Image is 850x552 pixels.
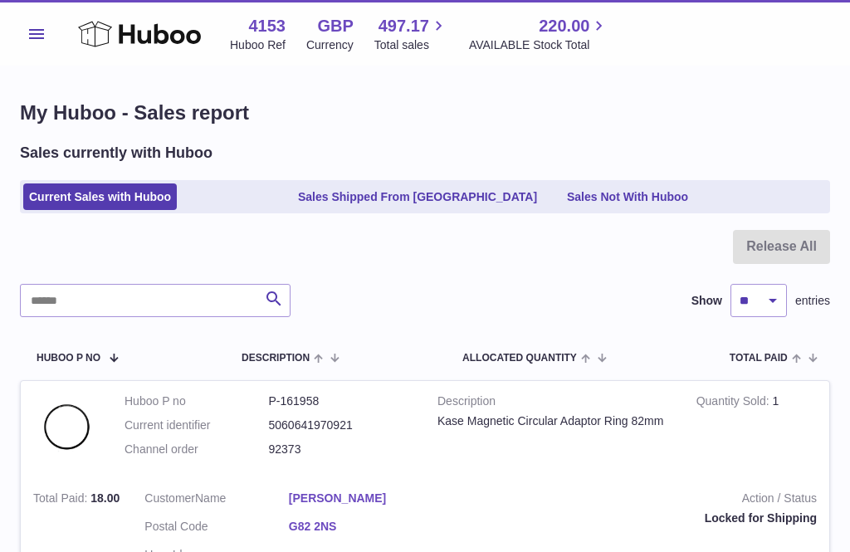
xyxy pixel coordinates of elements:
div: Locked for Shipping [457,510,817,526]
span: ALLOCATED Quantity [462,353,577,364]
dt: Huboo P no [125,393,269,409]
a: Current Sales with Huboo [23,183,177,211]
img: Kase-UK-82mm-lens-mount.jpg [33,393,100,460]
span: Description [242,353,310,364]
strong: 4153 [248,15,286,37]
dd: 92373 [269,442,413,457]
dt: Postal Code [144,519,289,539]
dt: Name [144,491,289,510]
dt: Current identifier [125,418,269,433]
span: AVAILABLE Stock Total [469,37,609,53]
strong: Description [437,393,672,413]
dd: P-161958 [269,393,413,409]
strong: Quantity Sold [696,394,773,412]
span: 497.17 [379,15,429,37]
a: 220.00 AVAILABLE Stock Total [469,15,609,53]
strong: Action / Status [457,491,817,510]
a: [PERSON_NAME] [289,491,433,506]
strong: Total Paid [33,491,90,509]
span: Total paid [730,353,788,364]
span: Customer [144,491,195,505]
span: Huboo P no [37,353,100,364]
dd: 5060641970921 [269,418,413,433]
a: G82 2NS [289,519,433,535]
h2: Sales currently with Huboo [20,143,212,163]
a: 497.17 Total sales [374,15,448,53]
div: Currency [306,37,354,53]
td: 1 [684,381,829,478]
dt: Channel order [125,442,269,457]
div: Kase Magnetic Circular Adaptor Ring 82mm [437,413,672,429]
strong: GBP [317,15,353,37]
span: Total sales [374,37,448,53]
h1: My Huboo - Sales report [20,100,830,126]
span: 220.00 [539,15,589,37]
span: entries [795,293,830,309]
a: Sales Not With Huboo [561,183,694,211]
span: 18.00 [90,491,120,505]
a: Sales Shipped From [GEOGRAPHIC_DATA] [292,183,543,211]
div: Huboo Ref [230,37,286,53]
label: Show [691,293,722,309]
